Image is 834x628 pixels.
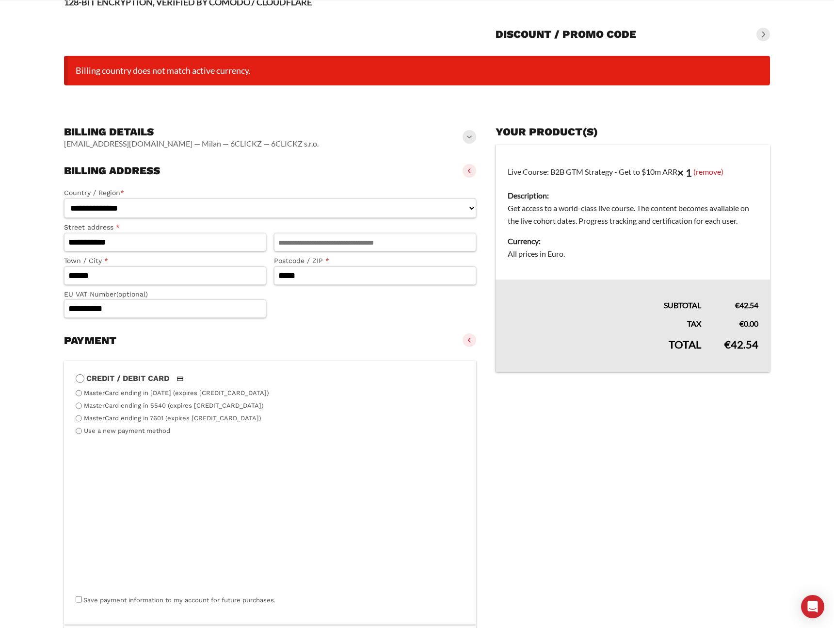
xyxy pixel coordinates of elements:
h3: Payment [64,334,116,347]
label: EU VAT Number [64,289,266,300]
label: Save payment information to my account for future purchases. [83,596,275,604]
label: MasterCard ending in 5540 (expires [CREDIT_CARD_DATA]) [84,402,264,409]
img: Credit / Debit Card [171,373,189,384]
bdi: 0.00 [739,319,758,328]
label: MasterCard ending in [DATE] (expires [CREDIT_CARD_DATA]) [84,389,269,397]
span: € [735,300,739,310]
iframe: Secure payment input frame [74,437,463,594]
td: Live Course: B2B GTM Strategy - Get to $10m ARR [496,145,770,280]
label: Country / Region [64,187,476,198]
dt: Description: [508,189,758,202]
bdi: 42.54 [724,338,758,351]
dt: Currency: [508,235,758,248]
div: Open Intercom Messenger [801,595,824,618]
th: Total [496,330,713,373]
a: (remove) [693,167,723,176]
dd: Get access to a world-class live course. The content becomes available on the live cohort dates. ... [508,202,758,227]
li: Billing country does not match active currency. [64,56,770,85]
vaadin-horizontal-layout: [EMAIL_ADDRESS][DOMAIN_NAME] — Milan — 6CLICKZ — 6CLICKZ s.r.o. [64,139,319,149]
h3: Billing address [64,164,160,178]
label: Use a new payment method [84,427,170,434]
label: MasterCard ending in 7601 (expires [CREDIT_CARD_DATA]) [84,414,261,422]
dd: All prices in Euro. [508,248,758,260]
th: Subtotal [496,280,713,312]
strong: × 1 [677,166,692,179]
span: (optional) [116,290,148,298]
bdi: 42.54 [735,300,758,310]
label: Street address [64,222,266,233]
label: Town / City [64,255,266,266]
span: € [724,338,731,351]
th: Tax [496,312,713,330]
h3: Billing details [64,125,319,139]
label: Credit / Debit Card [76,372,465,385]
h3: Discount / promo code [496,28,636,41]
input: Credit / Debit CardCredit / Debit Card [76,374,84,383]
label: Postcode / ZIP [274,255,476,266]
span: € [739,319,744,328]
